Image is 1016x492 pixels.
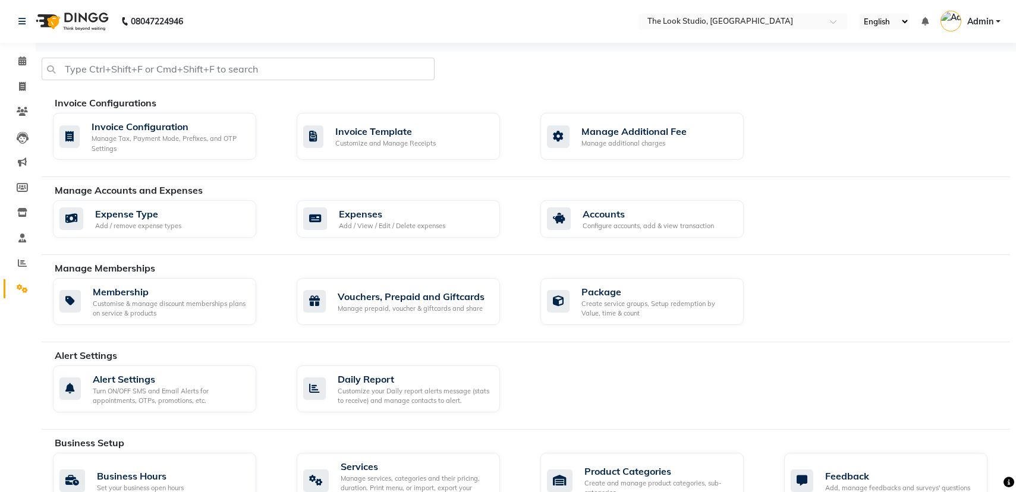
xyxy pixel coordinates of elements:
div: Feedback [825,469,970,483]
div: Add / remove expense types [95,221,181,231]
div: Manage Additional Fee [581,124,687,138]
img: logo [30,5,112,38]
a: Invoice ConfigurationManage Tax, Payment Mode, Prefixes, and OTP Settings [53,113,279,160]
a: Manage Additional FeeManage additional charges [540,113,766,160]
div: Add / View / Edit / Delete expenses [339,221,445,231]
div: Expenses [339,207,445,221]
a: Expense TypeAdd / remove expense types [53,200,279,238]
span: Admin [967,15,993,28]
div: Invoice Template [335,124,436,138]
a: Invoice TemplateCustomize and Manage Receipts [297,113,523,160]
div: Customize your Daily report alerts message (stats to receive) and manage contacts to alert. [338,386,490,406]
div: Package [581,285,734,299]
div: Customise & manage discount memberships plans on service & products [93,299,247,318]
div: Product Categories [584,464,734,478]
a: AccountsConfigure accounts, add & view transaction [540,200,766,238]
div: Membership [93,285,247,299]
input: Type Ctrl+Shift+F or Cmd+Shift+F to search [42,58,435,80]
div: Configure accounts, add & view transaction [583,221,714,231]
div: Manage Tax, Payment Mode, Prefixes, and OTP Settings [92,134,247,153]
div: Accounts [583,207,714,221]
div: Customize and Manage Receipts [335,138,436,149]
a: PackageCreate service groups, Setup redemption by Value, time & count [540,278,766,325]
div: Services [341,459,490,474]
a: Vouchers, Prepaid and GiftcardsManage prepaid, voucher & giftcards and share [297,278,523,325]
div: Turn ON/OFF SMS and Email Alerts for appointments, OTPs, promotions, etc. [93,386,247,406]
b: 08047224946 [131,5,183,38]
a: ExpensesAdd / View / Edit / Delete expenses [297,200,523,238]
div: Vouchers, Prepaid and Giftcards [338,289,485,304]
a: MembershipCustomise & manage discount memberships plans on service & products [53,278,279,325]
div: Manage additional charges [581,138,687,149]
div: Manage prepaid, voucher & giftcards and share [338,304,485,314]
a: Daily ReportCustomize your Daily report alerts message (stats to receive) and manage contacts to ... [297,365,523,412]
img: Admin [940,11,961,31]
div: Daily Report [338,372,490,386]
div: Create service groups, Setup redemption by Value, time & count [581,299,734,318]
div: Business Hours [97,469,184,483]
div: Expense Type [95,207,181,221]
div: Alert Settings [93,372,247,386]
a: Alert SettingsTurn ON/OFF SMS and Email Alerts for appointments, OTPs, promotions, etc. [53,365,279,412]
div: Invoice Configuration [92,119,247,134]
